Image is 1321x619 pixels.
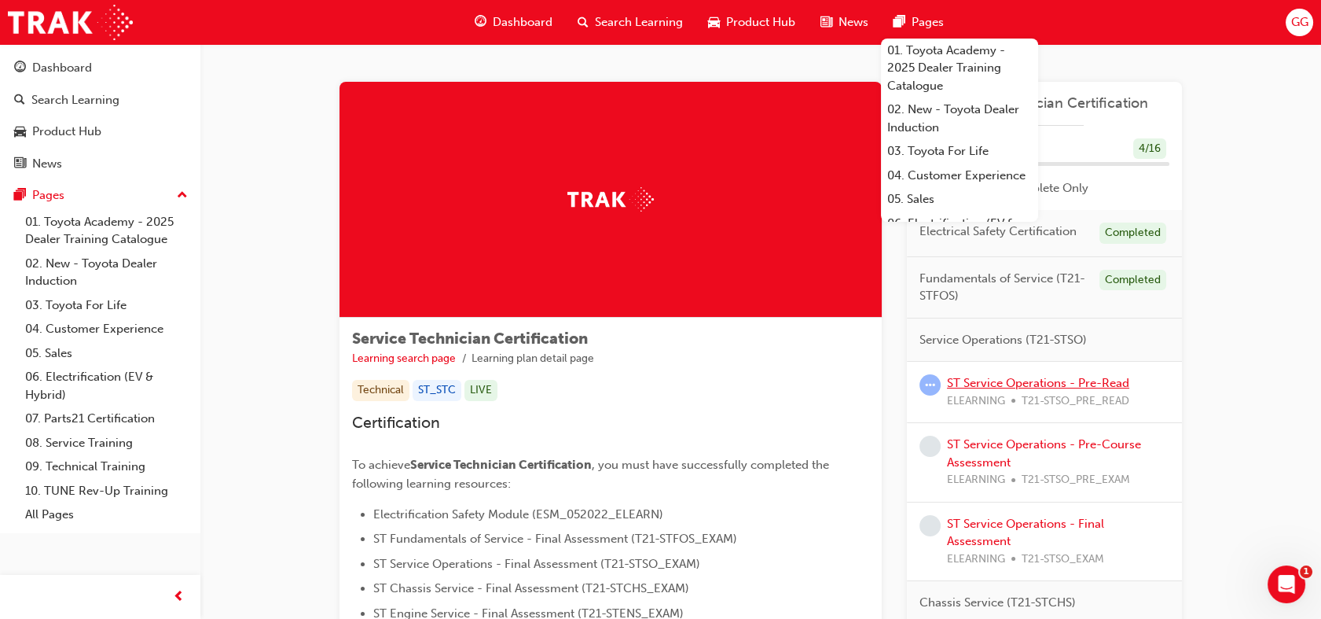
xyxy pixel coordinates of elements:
[1099,270,1166,291] div: Completed
[19,455,194,479] a: 09. Technical Training
[32,155,62,173] div: News
[32,59,92,77] div: Dashboard
[919,331,1087,349] span: Service Operations (T21-STSO)
[32,123,101,141] div: Product Hub
[475,13,486,32] span: guage-icon
[32,186,64,204] div: Pages
[881,187,1038,212] a: 05. Sales
[881,98,1038,139] a: 02. New - Toyota Dealer Induction
[352,414,440,432] span: Certification
[881,139,1038,164] a: 03. Toyota For Life
[19,293,194,318] a: 03. Toyota For Life
[726,13,795,31] span: Product Hub
[919,223,1077,241] span: Electrical Safety Certification
[1022,471,1130,489] span: T21-STSO_PRE_EXAM
[1290,13,1308,31] span: GG
[947,517,1104,549] a: ST Service Operations - Final Assessment
[352,380,409,401] div: Technical
[462,6,565,39] a: guage-iconDashboard
[352,352,456,365] a: Learning search page
[14,61,26,76] span: guage-icon
[373,581,689,595] span: ST Chassis Service - Final Assessment (T21-STCHS_EXAM)
[820,13,832,32] span: news-icon
[838,13,868,31] span: News
[1022,551,1104,569] span: T21-STSO_EXAM
[19,341,194,366] a: 05. Sales
[695,6,808,39] a: car-iconProduct Hub
[947,376,1129,390] a: ST Service Operations - Pre-Read
[352,458,410,472] span: To achieve
[352,330,588,348] span: Service Technician Certification
[19,503,194,527] a: All Pages
[410,458,592,472] span: Service Technician Certification
[19,479,194,503] a: 10. TUNE Rev-Up Training
[19,317,194,341] a: 04. Customer Experience
[595,13,683,31] span: Search Learning
[1099,223,1166,244] div: Completed
[19,210,194,252] a: 01. Toyota Academy - 2025 Dealer Training Catalogue
[8,5,133,40] img: Trak
[565,6,695,39] a: search-iconSearch Learning
[1133,138,1166,160] div: 4 / 16
[919,94,1169,112] a: Service Technician Certification
[14,189,26,203] span: pages-icon
[919,594,1076,612] span: Chassis Service (T21-STCHS)
[708,13,720,32] span: car-icon
[19,252,194,293] a: 02. New - Toyota Dealer Induction
[413,380,461,401] div: ST_STC
[881,164,1038,188] a: 04. Customer Experience
[14,125,26,139] span: car-icon
[31,91,119,109] div: Search Learning
[472,350,594,368] li: Learning plan detail page
[1300,566,1312,578] span: 1
[177,186,188,206] span: up-icon
[947,392,1005,411] span: ELEARNING
[6,53,194,83] a: Dashboard
[6,86,194,115] a: Search Learning
[881,212,1038,253] a: 06. Electrification (EV & Hybrid)
[6,50,194,181] button: DashboardSearch LearningProduct HubNews
[567,187,654,212] img: Trak
[6,117,194,146] a: Product Hub
[919,515,941,536] span: learningRecordVerb_NONE-icon
[373,507,663,521] span: Electrification Safety Module (ESM_052022_ELEARN)
[173,588,185,607] span: prev-icon
[352,458,832,491] span: , you must have successfully completed the following learning resources:
[19,365,194,407] a: 06. Electrification (EV & Hybrid)
[1268,566,1305,603] iframe: Intercom live chat
[19,431,194,455] a: 08. Service Training
[578,13,589,32] span: search-icon
[493,13,552,31] span: Dashboard
[14,157,26,171] span: news-icon
[1286,9,1313,36] button: GG
[14,94,25,108] span: search-icon
[6,181,194,210] button: Pages
[6,149,194,179] a: News
[947,551,1005,569] span: ELEARNING
[881,39,1038,98] a: 01. Toyota Academy - 2025 Dealer Training Catalogue
[373,557,700,571] span: ST Service Operations - Final Assessment (T21-STSO_EXAM)
[947,471,1005,489] span: ELEARNING
[1022,392,1129,411] span: T21-STSO_PRE_READ
[464,380,497,401] div: LIVE
[19,407,194,431] a: 07. Parts21 Certification
[919,374,941,396] span: learningRecordVerb_ATTEMPT-icon
[919,270,1087,305] span: Fundamentals of Service (T21-STFOS)
[912,13,944,31] span: Pages
[947,437,1141,470] a: ST Service Operations - Pre-Course Assessment
[919,436,941,457] span: learningRecordVerb_NONE-icon
[894,13,905,32] span: pages-icon
[373,532,737,546] span: ST Fundamentals of Service - Final Assessment (T21-STFOS_EXAM)
[808,6,881,39] a: news-iconNews
[881,6,956,39] a: pages-iconPages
